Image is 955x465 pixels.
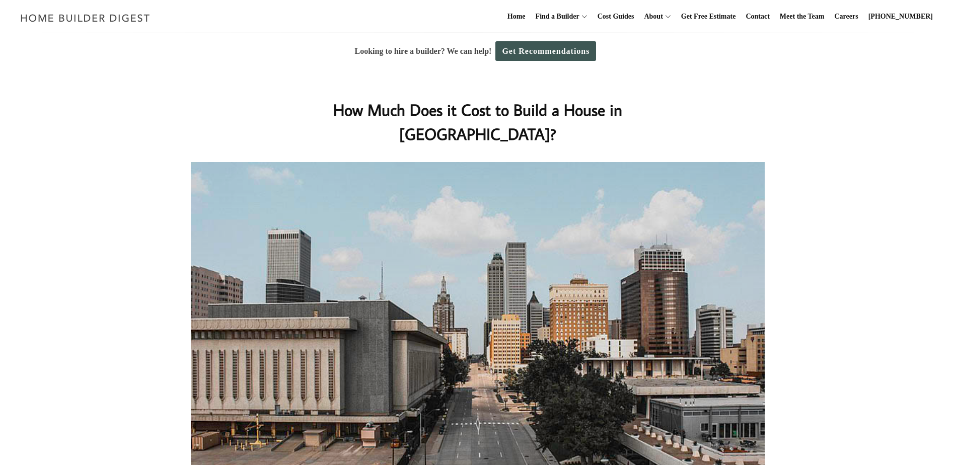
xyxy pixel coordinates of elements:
[495,41,596,61] a: Get Recommendations
[16,8,155,28] img: Home Builder Digest
[831,1,862,33] a: Careers
[742,1,773,33] a: Contact
[864,1,937,33] a: [PHONE_NUMBER]
[776,1,829,33] a: Meet the Team
[677,1,740,33] a: Get Free Estimate
[640,1,663,33] a: About
[277,98,679,146] h1: How Much Does it Cost to Build a House in [GEOGRAPHIC_DATA]?
[594,1,638,33] a: Cost Guides
[503,1,530,33] a: Home
[532,1,579,33] a: Find a Builder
